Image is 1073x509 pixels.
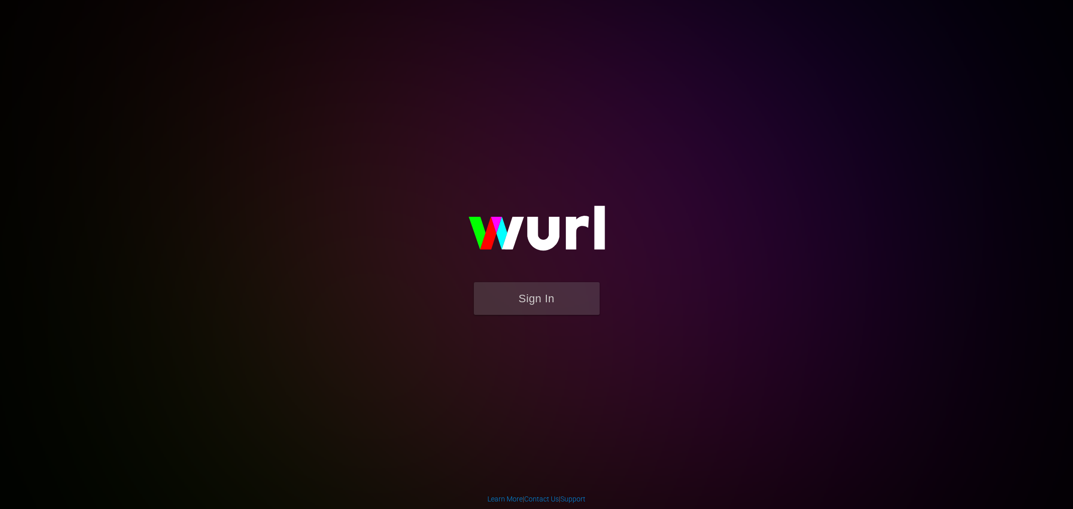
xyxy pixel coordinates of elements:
a: Contact Us [524,495,559,503]
a: Support [560,495,586,503]
a: Learn More [487,495,523,503]
img: wurl-logo-on-black-223613ac3d8ba8fe6dc639794a292ebdb59501304c7dfd60c99c58986ef67473.svg [436,184,637,282]
div: | | [487,494,586,504]
button: Sign In [474,282,600,315]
